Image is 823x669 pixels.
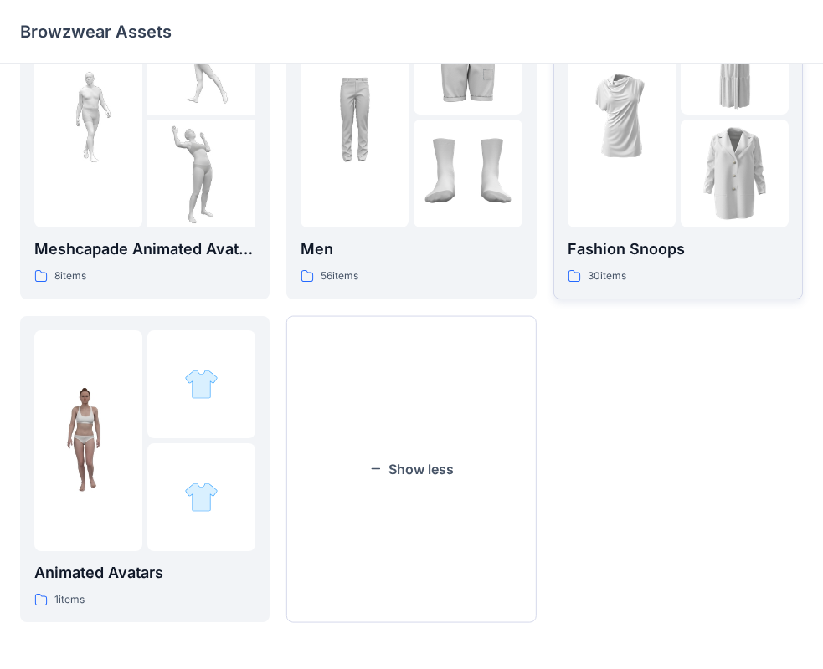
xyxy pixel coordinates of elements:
[414,120,522,227] img: folder 3
[54,268,86,285] p: 8 items
[321,268,358,285] p: 56 items
[184,367,219,401] img: folder 2
[34,237,255,261] p: Meshcapade Animated Avatars
[568,237,789,261] p: Fashion Snoops
[34,386,142,494] img: folder 1
[20,316,270,623] a: folder 1folder 2folder 3Animated Avatars1items
[286,316,536,623] button: Show less
[34,63,142,171] img: folder 1
[20,20,172,43] p: Browzwear Assets
[54,591,85,609] p: 1 items
[147,120,255,227] img: folder 3
[301,63,409,171] img: folder 1
[681,120,789,227] img: folder 3
[588,268,626,285] p: 30 items
[568,63,676,171] img: folder 1
[301,237,522,261] p: Men
[34,561,255,585] p: Animated Avatars
[184,480,219,514] img: folder 3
